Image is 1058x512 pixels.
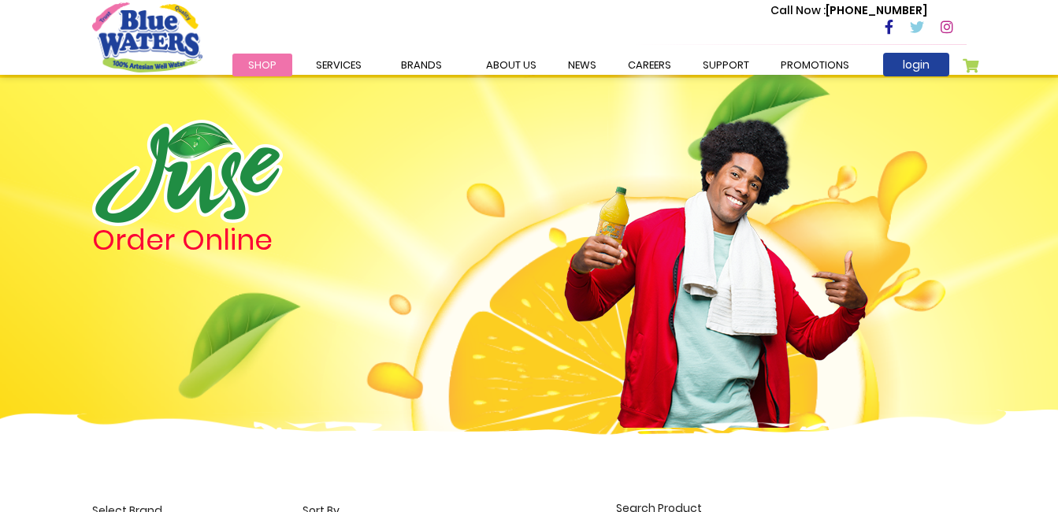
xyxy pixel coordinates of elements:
[765,54,865,76] a: Promotions
[552,54,612,76] a: News
[92,226,443,254] h4: Order Online
[687,54,765,76] a: support
[770,2,927,19] p: [PHONE_NUMBER]
[770,2,826,18] span: Call Now :
[470,54,552,76] a: about us
[562,91,870,428] img: man.png
[612,54,687,76] a: careers
[248,58,277,72] span: Shop
[92,120,283,226] img: logo
[92,2,202,72] a: store logo
[316,58,362,72] span: Services
[883,53,949,76] a: login
[401,58,442,72] span: Brands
